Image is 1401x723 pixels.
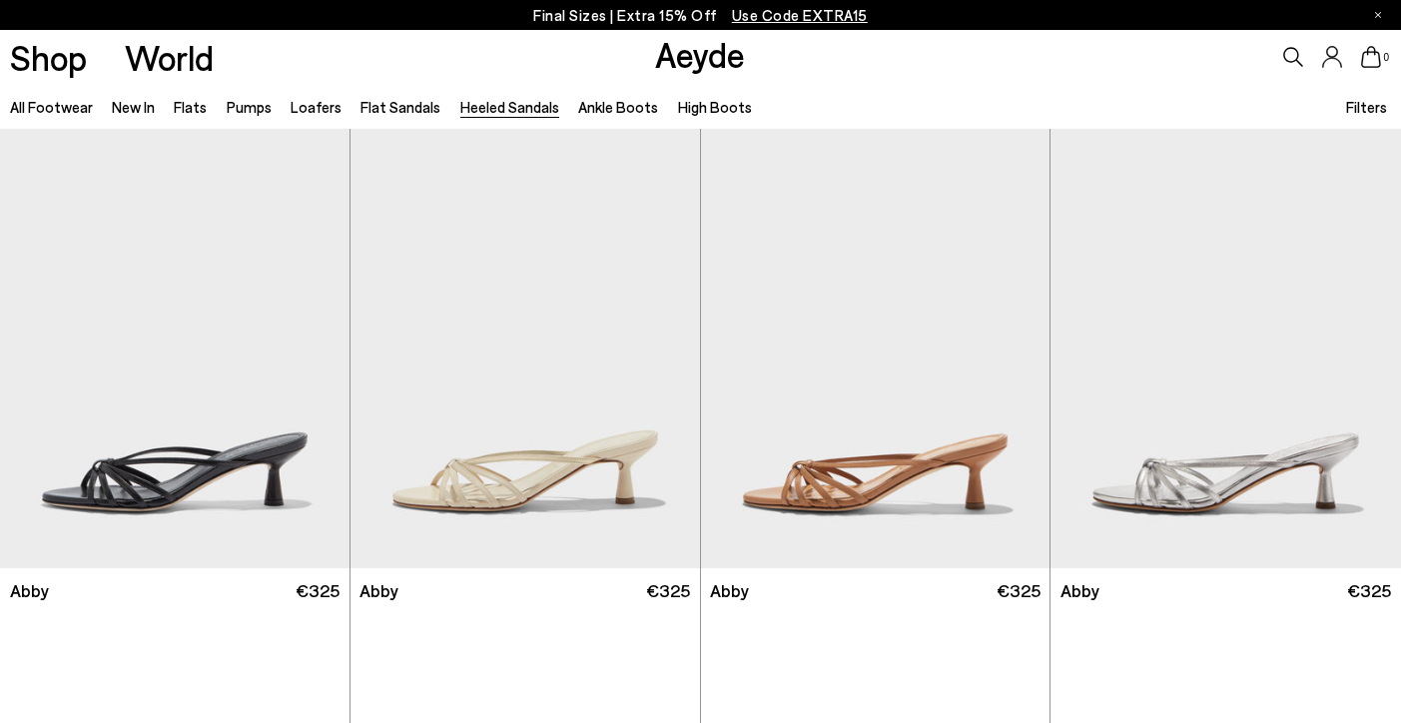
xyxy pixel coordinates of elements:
[125,40,214,75] a: World
[174,98,207,116] a: Flats
[10,40,87,75] a: Shop
[360,98,440,116] a: Flat Sandals
[359,578,398,603] span: Abby
[701,568,1051,613] a: Abby €325
[1060,578,1099,603] span: Abby
[460,98,559,116] a: Heeled Sandals
[701,129,1051,568] img: Abby Leather Mules
[732,6,868,24] span: Navigate to /collections/ss25-final-sizes
[350,568,700,613] a: Abby €325
[646,578,690,603] span: €325
[1051,568,1401,613] a: Abby €325
[350,129,700,568] img: Abby Leather Mules
[1346,98,1387,116] span: Filters
[997,578,1041,603] span: €325
[291,98,342,116] a: Loafers
[655,33,745,75] a: Aeyde
[10,98,93,116] a: All Footwear
[1361,46,1381,68] a: 0
[710,578,749,603] span: Abby
[10,578,49,603] span: Abby
[112,98,155,116] a: New In
[227,98,272,116] a: Pumps
[1347,578,1391,603] span: €325
[1381,52,1391,63] span: 0
[533,3,868,28] p: Final Sizes | Extra 15% Off
[578,98,658,116] a: Ankle Boots
[1051,129,1401,568] img: Abby Leather Mules
[678,98,752,116] a: High Boots
[296,578,340,603] span: €325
